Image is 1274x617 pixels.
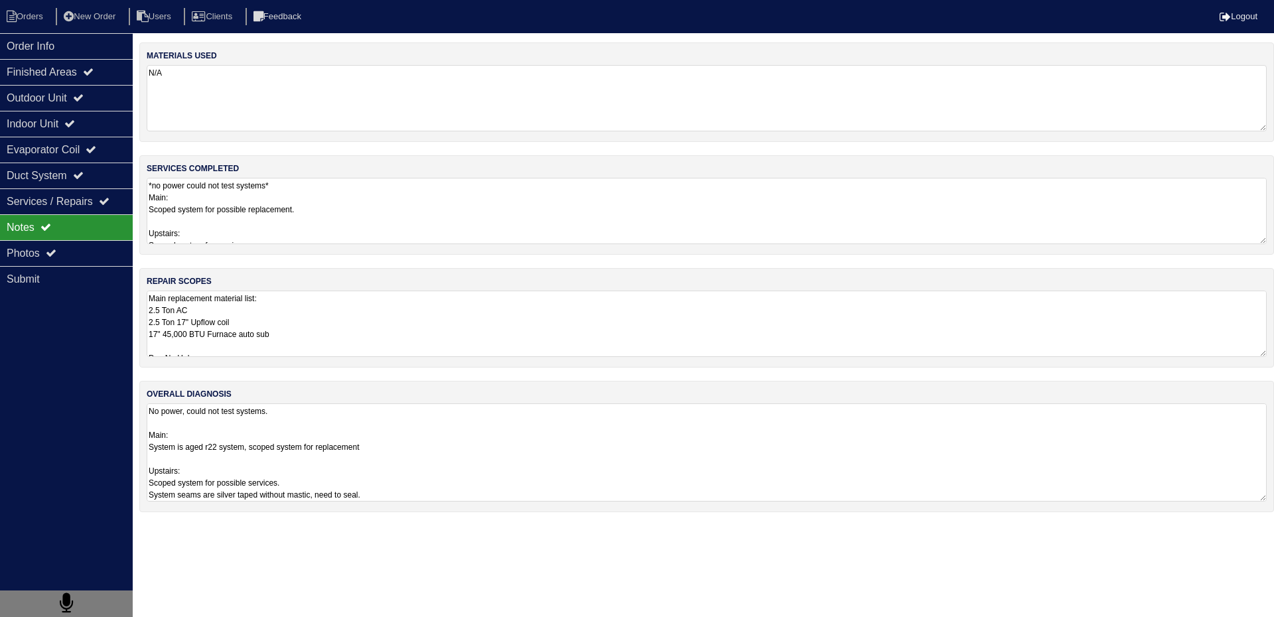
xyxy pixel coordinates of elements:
textarea: *no power could not test systems* Main: Scoped system for possible replacement. Upstairs: Scoped ... [147,178,1267,244]
label: materials used [147,50,217,62]
label: services completed [147,163,239,174]
li: New Order [56,8,126,26]
li: Clients [184,8,243,26]
a: Clients [184,11,243,21]
li: Users [129,8,182,26]
a: Users [129,11,182,21]
a: Logout [1220,11,1257,21]
label: repair scopes [147,275,212,287]
textarea: Main replacement material list: 2.5 Ton AC 2.5 Ton 17" Upflow coil 17" 45,000 BTU Furnace auto su... [147,291,1267,357]
textarea: No power, could not test systems. Main: System is aged r22 system, scoped system for replacement ... [147,403,1267,502]
li: Feedback [246,8,312,26]
textarea: N/A [147,65,1267,131]
a: New Order [56,11,126,21]
label: overall diagnosis [147,388,232,400]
